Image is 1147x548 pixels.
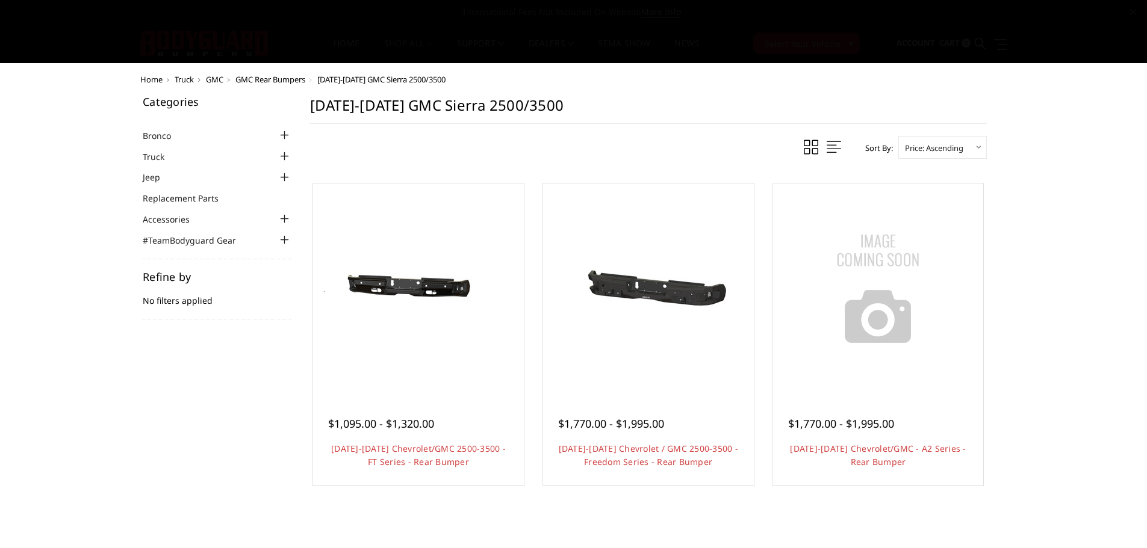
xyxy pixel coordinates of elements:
[175,74,194,85] a: Truck
[143,234,251,247] a: #TeamBodyguard Gear
[317,74,446,85] span: [DATE]-[DATE] GMC Sierra 2500/3500
[788,416,894,431] span: $1,770.00 - $1,995.00
[140,74,163,85] a: Home
[859,139,893,157] label: Sort By:
[143,171,175,183] a: Jeep
[529,39,574,63] a: Dealers
[143,213,205,226] a: Accessories
[235,74,305,85] a: GMC Rear Bumpers
[558,416,664,431] span: $1,770.00 - $1,995.00
[143,129,186,142] a: Bronco
[143,192,234,205] a: Replacement Parts
[140,31,270,56] img: BODYGUARD BUMPERS
[765,37,841,50] span: Select Your Vehicle
[457,39,505,63] a: Support
[310,96,987,124] h1: [DATE]-[DATE] GMC Sierra 2500/3500
[316,186,521,391] a: 2020-2025 Chevrolet/GMC 2500-3500 - FT Series - Rear Bumper 2020-2025 Chevrolet/GMC 2500-3500 - F...
[962,38,971,48] span: 0
[939,37,960,48] span: Cart
[849,37,853,49] span: ▾
[897,37,935,48] span: Account
[143,150,179,163] a: Truck
[384,39,433,63] a: shop all
[559,443,738,467] a: [DATE]-[DATE] Chevrolet / GMC 2500-3500 - Freedom Series - Rear Bumper
[674,39,699,63] a: News
[331,443,506,467] a: [DATE]-[DATE] Chevrolet/GMC 2500-3500 - FT Series - Rear Bumper
[328,416,434,431] span: $1,095.00 - $1,320.00
[143,271,292,282] h5: Refine by
[206,74,223,85] a: GMC
[143,271,292,319] div: No filters applied
[598,39,650,63] a: SEMA Show
[641,6,681,18] a: More Info
[753,32,860,54] button: Select Your Vehicle
[897,27,935,60] a: Account
[939,27,971,60] a: Cart 0
[546,186,751,391] a: 2020-2025 Chevrolet / GMC 2500-3500 - Freedom Series - Rear Bumper 2020-2025 Chevrolet / GMC 2500...
[334,39,359,63] a: Home
[143,96,292,107] h5: Categories
[790,443,966,467] a: [DATE]-[DATE] Chevrolet/GMC - A2 Series - Rear Bumper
